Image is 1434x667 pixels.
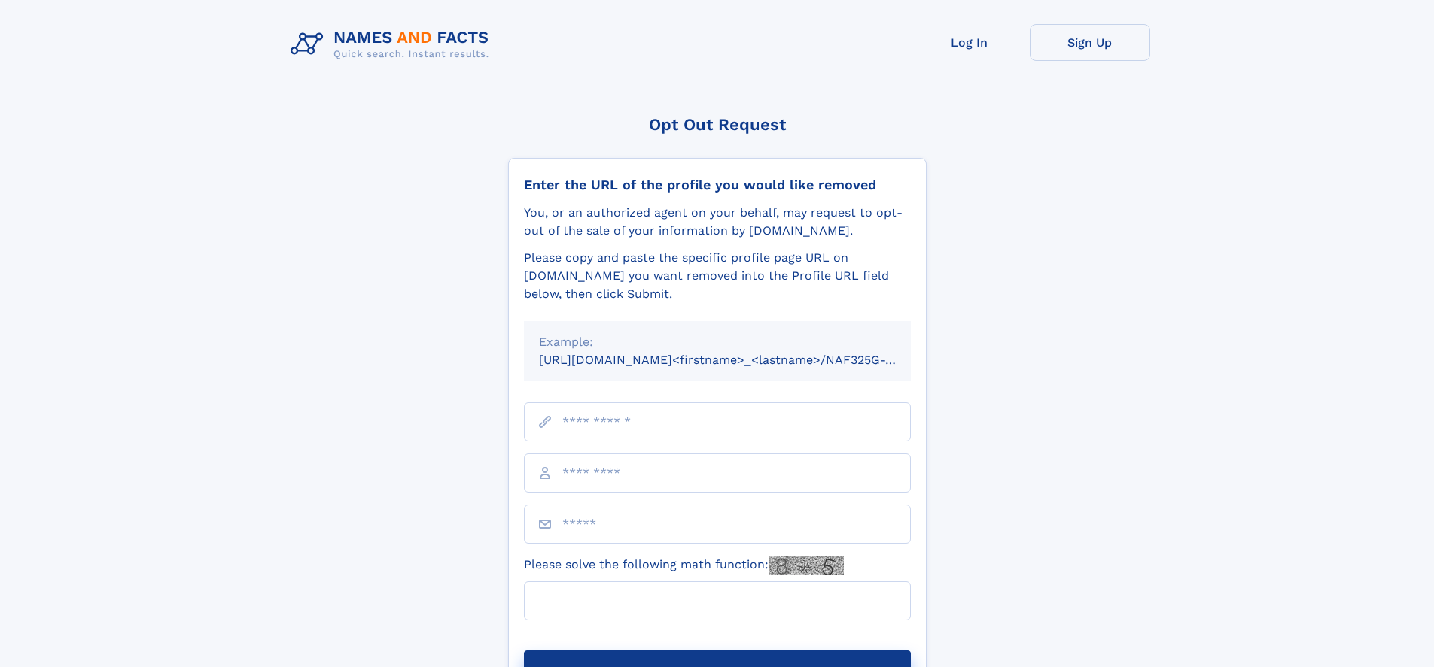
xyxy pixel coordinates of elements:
[524,556,844,575] label: Please solve the following math function:
[909,24,1030,61] a: Log In
[539,333,896,351] div: Example:
[1030,24,1150,61] a: Sign Up
[524,177,911,193] div: Enter the URL of the profile you would like removed
[524,204,911,240] div: You, or an authorized agent on your behalf, may request to opt-out of the sale of your informatio...
[524,249,911,303] div: Please copy and paste the specific profile page URL on [DOMAIN_NAME] you want removed into the Pr...
[539,353,939,367] small: [URL][DOMAIN_NAME]<firstname>_<lastname>/NAF325G-xxxxxxxx
[508,115,927,134] div: Opt Out Request
[285,24,501,65] img: Logo Names and Facts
